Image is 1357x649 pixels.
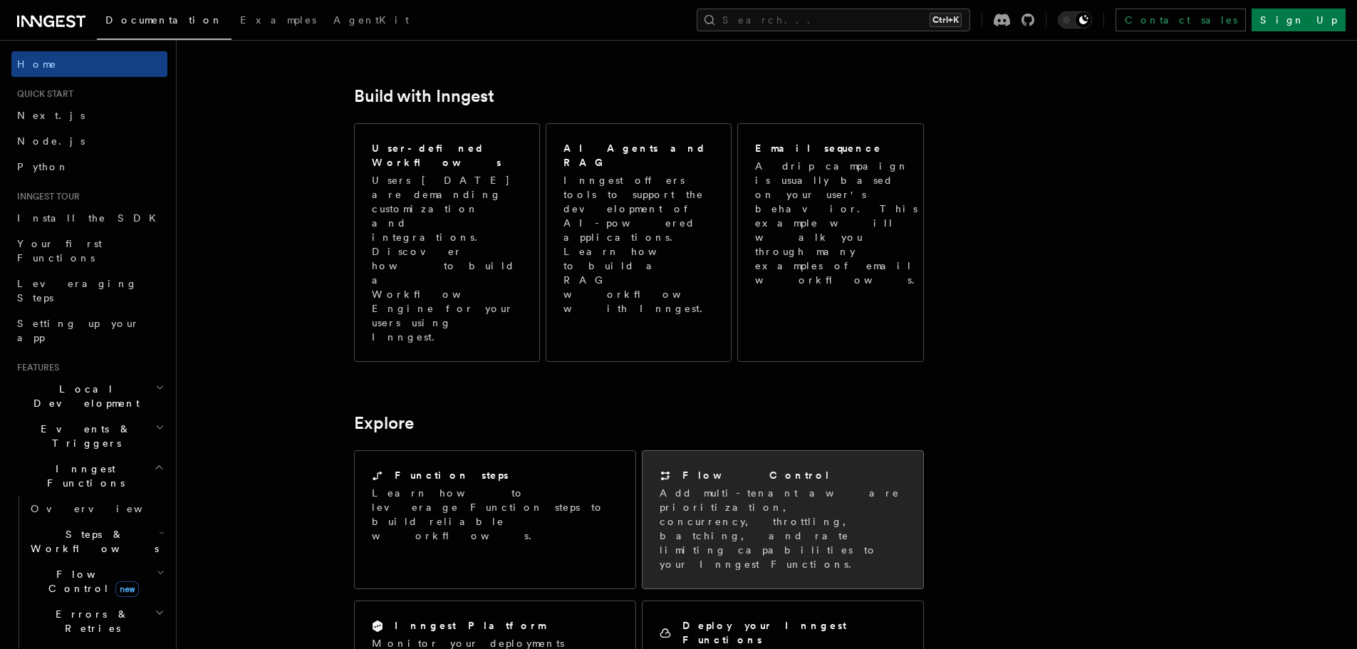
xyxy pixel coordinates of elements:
button: Local Development [11,376,167,416]
a: Function stepsLearn how to leverage Function steps to build reliable workflows. [354,450,636,589]
p: Add multi-tenant aware prioritization, concurrency, throttling, batching, and rate limiting capab... [660,486,906,571]
span: Examples [240,14,316,26]
span: Next.js [17,110,85,121]
a: Sign Up [1252,9,1346,31]
span: Node.js [17,135,85,147]
span: Setting up your app [17,318,140,343]
span: Leveraging Steps [17,278,137,303]
a: Contact sales [1116,9,1246,31]
kbd: Ctrl+K [930,13,962,27]
span: Flow Control [25,567,157,596]
a: Flow ControlAdd multi-tenant aware prioritization, concurrency, throttling, batching, and rate li... [642,450,924,589]
span: Errors & Retries [25,607,155,635]
a: Install the SDK [11,205,167,231]
a: AI Agents and RAGInngest offers tools to support the development of AI-powered applications. Lear... [546,123,732,362]
a: Leveraging Steps [11,271,167,311]
span: new [115,581,139,597]
a: Home [11,51,167,77]
span: Install the SDK [17,212,165,224]
span: Steps & Workflows [25,527,159,556]
span: Python [17,161,69,172]
button: Inngest Functions [11,456,167,496]
a: Explore [354,413,414,433]
a: Examples [232,4,325,38]
a: Python [11,154,167,180]
a: Your first Functions [11,231,167,271]
p: Users [DATE] are demanding customization and integrations. Discover how to build a Workflow Engin... [372,173,522,344]
a: Email sequenceA drip campaign is usually based on your user's behavior. This example will walk yo... [737,123,923,362]
span: Features [11,362,59,373]
button: Search...Ctrl+K [697,9,970,31]
span: Your first Functions [17,238,102,264]
span: Local Development [11,382,155,410]
span: Documentation [105,14,223,26]
a: AgentKit [325,4,417,38]
span: Inngest Functions [11,462,154,490]
a: Documentation [97,4,232,40]
button: Toggle dark mode [1058,11,1092,28]
button: Steps & Workflows [25,521,167,561]
a: Node.js [11,128,167,154]
button: Errors & Retries [25,601,167,641]
h2: Flow Control [682,468,831,482]
h2: Email sequence [755,141,882,155]
a: Next.js [11,103,167,128]
h2: User-defined Workflows [372,141,522,170]
h2: Function steps [395,468,509,482]
a: User-defined WorkflowsUsers [DATE] are demanding customization and integrations. Discover how to ... [354,123,540,362]
span: Overview [31,503,177,514]
p: Inngest offers tools to support the development of AI-powered applications. Learn how to build a ... [563,173,716,316]
h2: AI Agents and RAG [563,141,716,170]
p: Learn how to leverage Function steps to build reliable workflows. [372,486,618,543]
span: Home [17,57,57,71]
span: Events & Triggers [11,422,155,450]
a: Build with Inngest [354,86,494,106]
h2: Deploy your Inngest Functions [682,618,906,647]
button: Flow Controlnew [25,561,167,601]
button: Events & Triggers [11,416,167,456]
p: A drip campaign is usually based on your user's behavior. This example will walk you through many... [755,159,923,287]
span: Inngest tour [11,191,80,202]
a: Overview [25,496,167,521]
a: Setting up your app [11,311,167,351]
span: Quick start [11,88,73,100]
span: AgentKit [333,14,409,26]
h2: Inngest Platform [395,618,546,633]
